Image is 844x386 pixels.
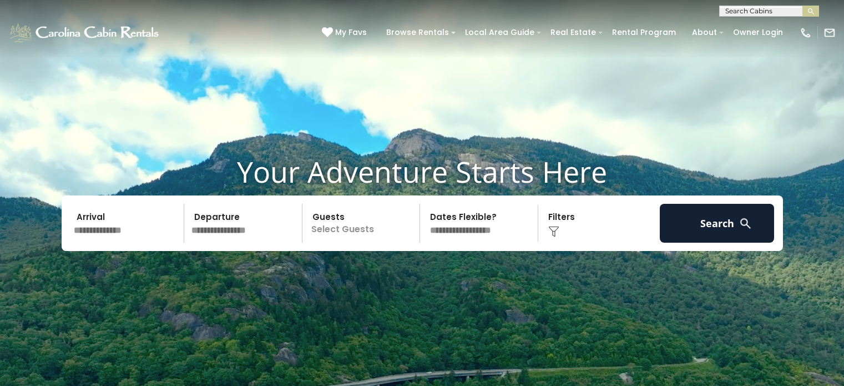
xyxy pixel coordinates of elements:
[727,24,789,41] a: Owner Login
[8,154,836,189] h1: Your Adventure Starts Here
[800,27,812,39] img: phone-regular-white.png
[548,226,559,237] img: filter--v1.png
[545,24,602,41] a: Real Estate
[306,204,420,243] p: Select Guests
[459,24,540,41] a: Local Area Guide
[322,27,370,39] a: My Favs
[8,22,162,44] img: White-1-1-2.png
[335,27,367,38] span: My Favs
[686,24,722,41] a: About
[607,24,681,41] a: Rental Program
[381,24,454,41] a: Browse Rentals
[823,27,836,39] img: mail-regular-white.png
[739,217,752,230] img: search-regular-white.png
[660,204,775,243] button: Search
